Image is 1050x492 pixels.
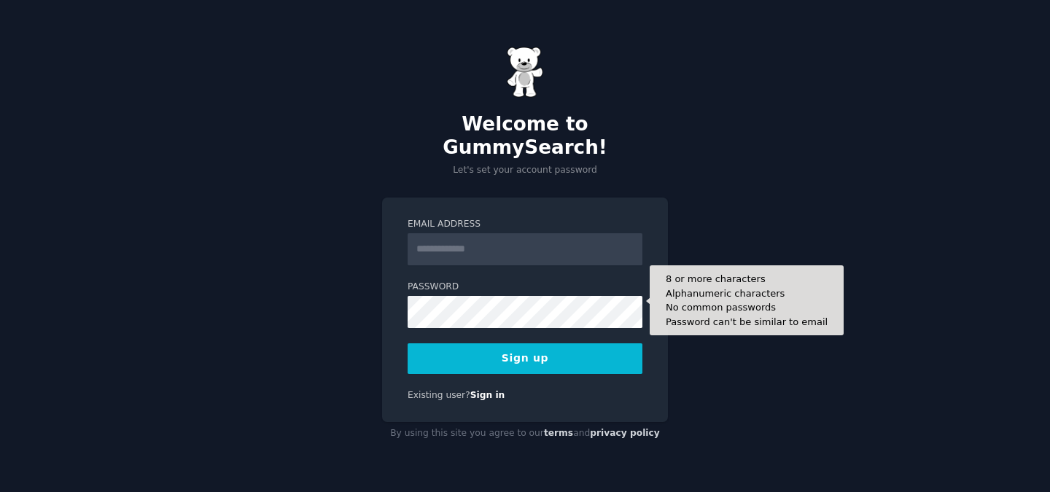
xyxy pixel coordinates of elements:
[408,343,642,374] button: Sign up
[544,428,573,438] a: terms
[408,390,470,400] span: Existing user?
[470,390,505,400] a: Sign in
[382,113,668,159] h2: Welcome to GummySearch!
[590,428,660,438] a: privacy policy
[382,422,668,445] div: By using this site you agree to our and
[382,164,668,177] p: Let's set your account password
[408,281,642,294] label: Password
[408,218,642,231] label: Email Address
[507,47,543,98] img: Gummy Bear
